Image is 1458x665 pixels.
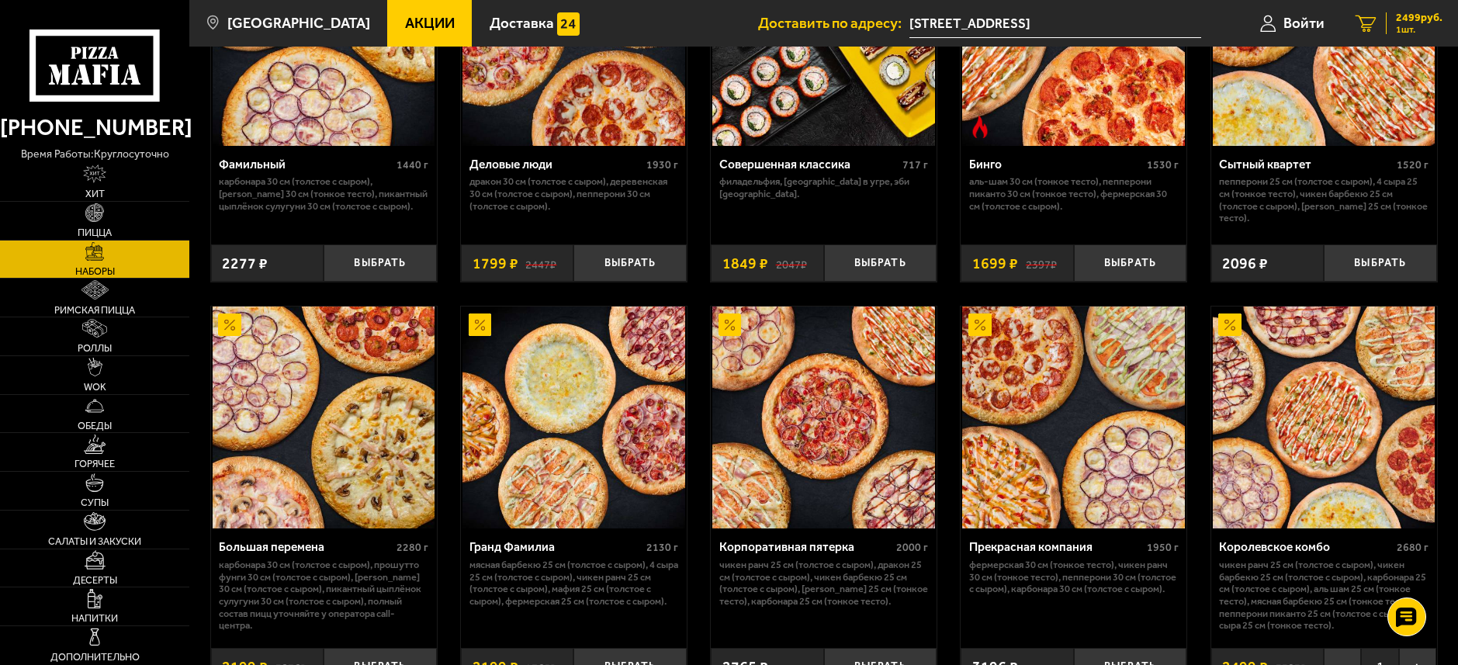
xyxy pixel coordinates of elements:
button: Выбрать [1074,244,1186,282]
span: Доставка [490,16,554,31]
span: 1950 г [1147,541,1179,554]
div: Бинго [969,158,1142,172]
span: Доставить по адресу: [758,16,909,31]
button: Выбрать [573,244,686,282]
p: Мясная Барбекю 25 см (толстое с сыром), 4 сыра 25 см (толстое с сыром), Чикен Ранч 25 см (толстое... [469,559,678,608]
button: Выбрать [324,244,436,282]
a: АкционныйГранд Фамилиа [461,307,687,529]
span: 2680 г [1397,541,1429,554]
div: Большая перемена [219,540,392,555]
span: 1699 ₽ [972,256,1018,272]
span: [GEOGRAPHIC_DATA] [227,16,370,31]
p: Карбонара 30 см (толстое с сыром), [PERSON_NAME] 30 см (тонкое тесто), Пикантный цыплёнок сулугун... [219,175,428,212]
span: 1849 ₽ [722,256,768,272]
a: АкционныйПрекрасная компания [961,307,1186,529]
img: Акционный [968,313,991,336]
s: 2047 ₽ [776,256,807,272]
span: 2130 г [646,541,678,554]
a: АкционныйКоролевское комбо [1211,307,1437,529]
a: АкционныйБольшая перемена [211,307,437,529]
p: Дракон 30 см (толстое с сыром), Деревенская 30 см (толстое с сыром), Пепперони 30 см (толстое с с... [469,175,678,212]
span: 2280 г [397,541,428,554]
p: Чикен Ранч 25 см (толстое с сыром), Чикен Барбекю 25 см (толстое с сыром), Карбонара 25 см (толст... [1219,559,1428,632]
p: Пепперони 25 см (толстое с сыром), 4 сыра 25 см (тонкое тесто), Чикен Барбекю 25 см (толстое с сы... [1219,175,1428,224]
span: Обеды [78,421,112,431]
span: Наборы [75,267,115,277]
span: 1799 ₽ [473,256,518,272]
img: Большая перемена [213,307,435,529]
span: Салаты и закуски [48,537,141,547]
img: Акционный [469,313,491,336]
span: 2096 ₽ [1222,256,1268,272]
img: Гранд Фамилиа [462,307,685,529]
p: Фермерская 30 см (тонкое тесто), Чикен Ранч 30 см (тонкое тесто), Пепперони 30 см (толстое с сыро... [969,559,1178,595]
span: Римская пицца [54,306,135,316]
img: Королевское комбо [1213,307,1435,529]
div: Деловые люди [469,158,642,172]
div: Совершенная классика [719,158,899,172]
div: Фамильный [219,158,392,172]
span: 2277 ₽ [222,256,268,272]
div: Сытный квартет [1219,158,1392,172]
img: Прекрасная компания [962,307,1185,529]
p: Аль-Шам 30 см (тонкое тесто), Пепперони Пиканто 30 см (тонкое тесто), Фермерская 30 см (толстое с... [969,175,1178,212]
img: Акционный [719,313,741,336]
span: Горячее [74,459,115,469]
p: Чикен Ранч 25 см (толстое с сыром), Дракон 25 см (толстое с сыром), Чикен Барбекю 25 см (толстое ... [719,559,928,608]
s: 2447 ₽ [525,256,556,272]
span: Хит [85,189,105,199]
img: Акционный [1218,313,1241,336]
div: Королевское комбо [1219,540,1392,555]
span: Войти [1283,16,1325,31]
span: 2499 руб. [1396,12,1442,23]
img: Акционный [218,313,241,336]
span: 1530 г [1147,158,1179,171]
span: 1520 г [1397,158,1429,171]
a: АкционныйКорпоративная пятерка [711,307,937,529]
div: Прекрасная компания [969,540,1142,555]
span: 717 г [902,158,928,171]
input: Ваш адрес доставки [909,9,1201,38]
img: 15daf4d41897b9f0e9f617042186c801.svg [557,12,580,35]
span: Напитки [71,614,118,624]
span: WOK [84,383,106,393]
p: Филадельфия, [GEOGRAPHIC_DATA] в угре, Эби [GEOGRAPHIC_DATA]. [719,175,928,199]
span: Акции [405,16,455,31]
span: Россия, Санкт-Петербург, Провиантская улица, 10 [909,9,1201,38]
div: Корпоративная пятерка [719,540,892,555]
s: 2397 ₽ [1026,256,1057,272]
span: 1440 г [397,158,428,171]
span: Роллы [78,344,112,354]
span: 1 шт. [1396,25,1442,34]
img: Острое блюдо [968,116,991,138]
p: Карбонара 30 см (толстое с сыром), Прошутто Фунги 30 см (толстое с сыром), [PERSON_NAME] 30 см (т... [219,559,428,632]
span: 2000 г [896,541,928,554]
span: Супы [81,498,109,508]
span: Дополнительно [50,653,140,663]
img: Корпоративная пятерка [712,307,935,529]
span: Десерты [73,576,117,586]
button: Выбрать [1324,244,1436,282]
div: Гранд Фамилиа [469,540,642,555]
button: Выбрать [824,244,937,282]
span: Пицца [78,228,112,238]
span: 1930 г [646,158,678,171]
